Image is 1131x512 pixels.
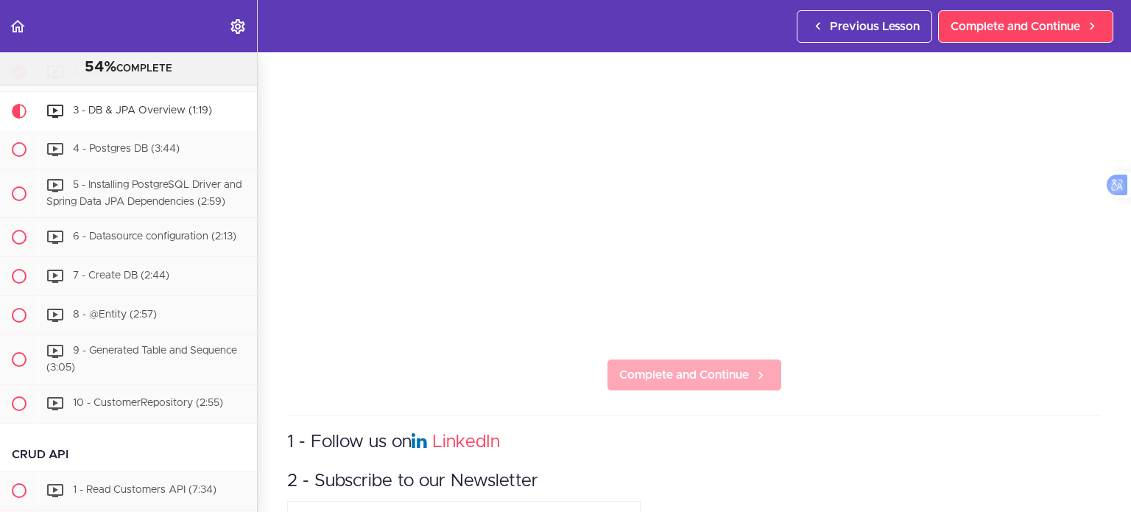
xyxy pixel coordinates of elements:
h3: 1 - Follow us on [287,430,1102,455]
a: Previous Lesson [797,10,932,43]
span: Previous Lesson [830,18,920,35]
span: 6 - Datasource configuration (2:13) [73,232,236,242]
span: 8 - @Entity (2:57) [73,310,157,320]
a: Complete and Continue [938,10,1113,43]
div: COMPLETE [18,58,239,77]
span: 54% [85,60,116,74]
h3: 2 - Subscribe to our Newsletter [287,469,1102,494]
span: 1 - Read Customers API (7:34) [73,485,216,495]
span: Complete and Continue [951,18,1080,35]
span: 7 - Create DB (2:44) [73,271,169,281]
span: 3 - DB & JPA Overview (1:19) [73,105,212,116]
span: 5 - Installing PostgreSQL Driver and Spring Data JPA Dependencies (2:59) [46,180,242,207]
a: LinkedIn [432,433,500,451]
span: 4 - Postgres DB (3:44) [73,144,180,154]
svg: Settings Menu [229,18,247,35]
svg: Back to course curriculum [9,18,27,35]
span: 10 - CustomerRepository (2:55) [73,398,223,408]
span: 9 - Generated Table and Sequence (3:05) [46,346,237,374]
